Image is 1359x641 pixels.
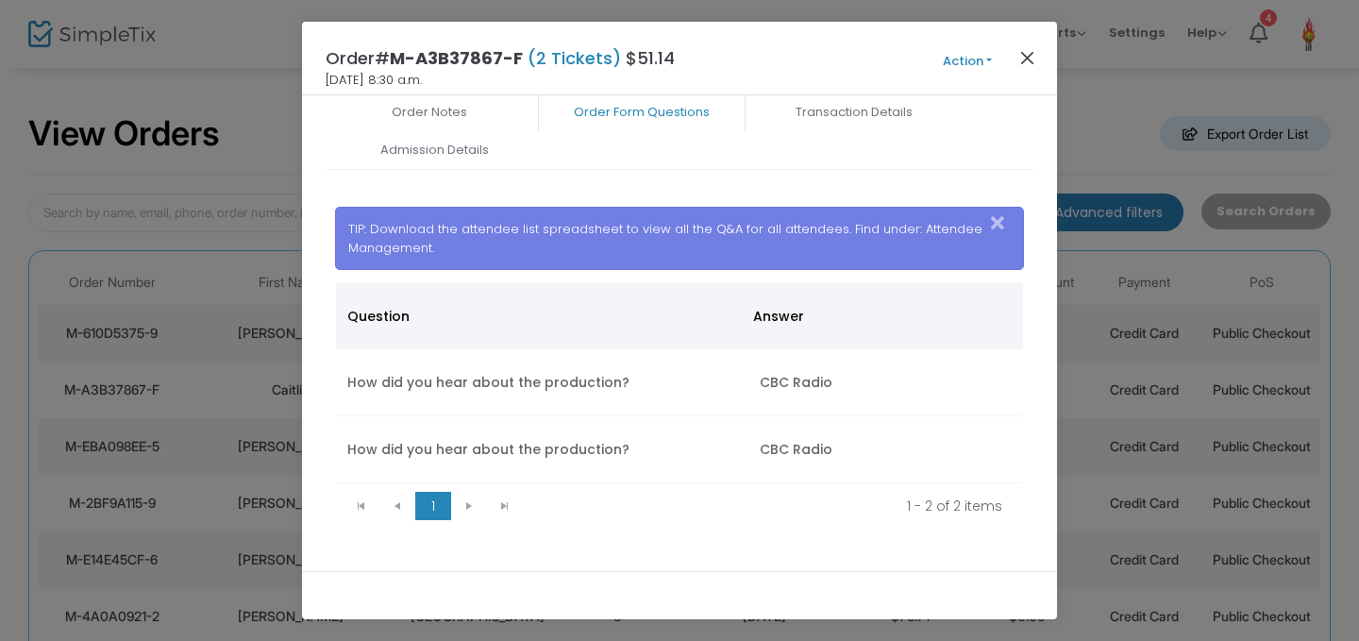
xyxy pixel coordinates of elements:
[326,93,533,132] a: Order Notes
[335,207,1025,270] div: TIP: Download the attendee list spreadsheet to view all the Q&A for all attendees. Find under: At...
[326,45,675,71] h4: Order# $51.14
[536,497,1003,515] kendo-pager-info: 1 - 2 of 2 items
[742,283,1013,349] th: Answer
[330,130,538,170] a: Admission Details
[748,416,1023,483] td: CBC Radio
[1015,45,1040,70] button: Close
[415,492,451,520] span: Page 1
[523,46,626,70] span: (2 Tickets)
[748,349,1023,416] td: CBC Radio
[336,349,748,416] td: How did you hear about the production?
[336,283,1024,483] div: Data table
[538,93,746,132] a: Order Form Questions
[985,208,1023,239] button: Close
[336,283,742,349] th: Question
[750,93,958,132] a: Transaction Details
[326,71,422,90] span: [DATE] 8:30 a.m.
[336,416,748,483] td: How did you hear about the production?
[911,51,1024,72] button: Action
[390,46,523,70] span: M-A3B37867-F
